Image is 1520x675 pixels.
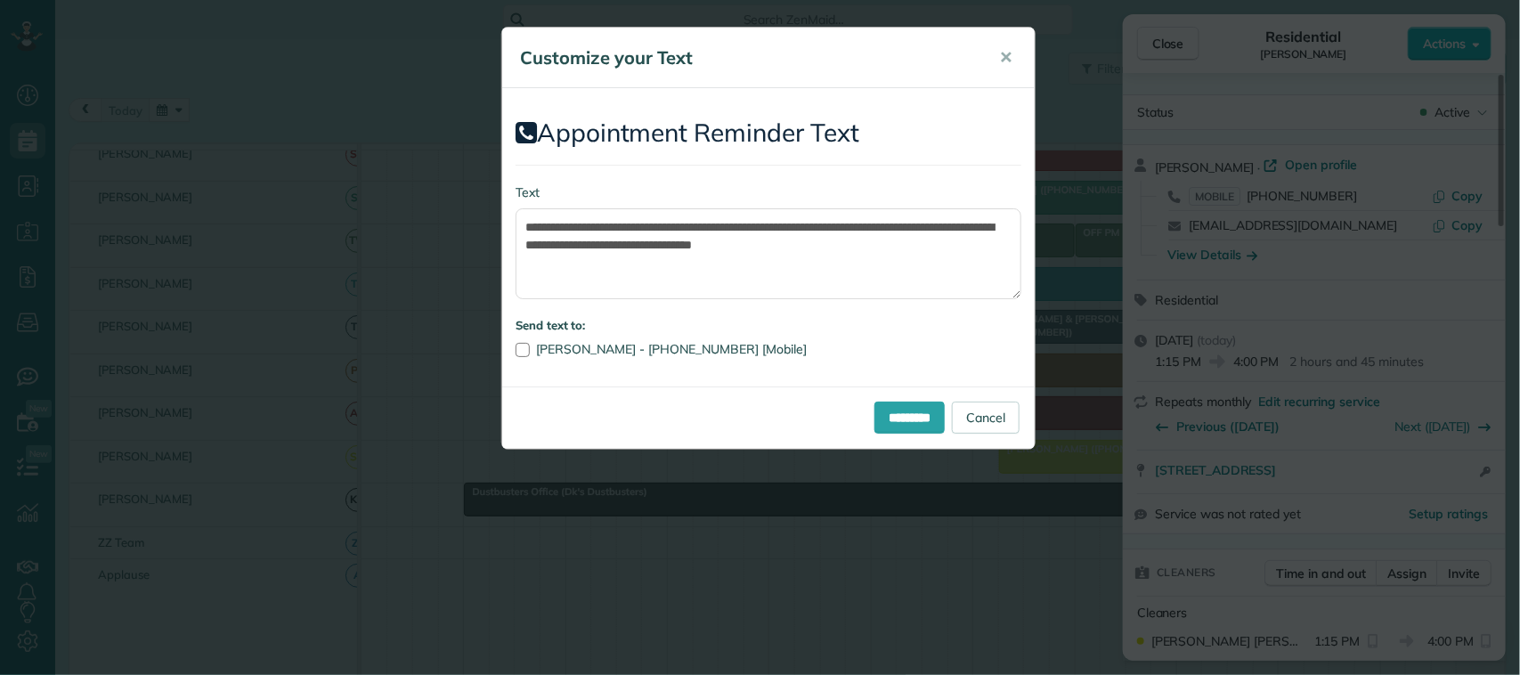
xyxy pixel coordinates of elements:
h5: Customize your Text [520,45,974,70]
h2: Appointment Reminder Text [516,119,1021,147]
strong: Send text to: [516,318,586,332]
a: Cancel [952,402,1020,434]
span: [PERSON_NAME] - [PHONE_NUMBER] [Mobile] [536,341,807,357]
label: Text [516,183,1021,201]
span: ✕ [999,47,1012,68]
